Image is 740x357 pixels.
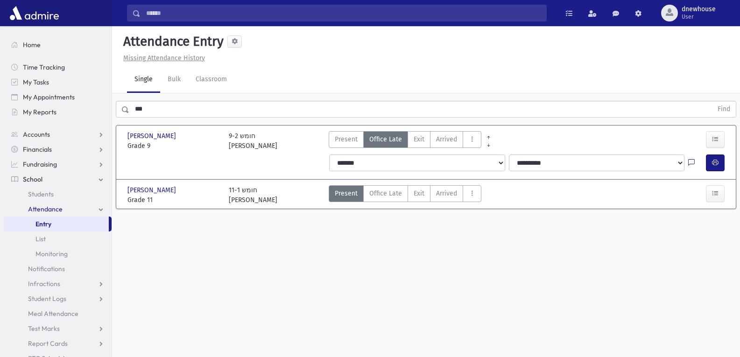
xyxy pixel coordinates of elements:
[4,217,109,231] a: Entry
[23,175,42,183] span: School
[4,276,112,291] a: Infractions
[28,324,60,333] span: Test Marks
[4,60,112,75] a: Time Tracking
[4,105,112,119] a: My Reports
[35,220,51,228] span: Entry
[23,78,49,86] span: My Tasks
[127,131,178,141] span: [PERSON_NAME]
[369,189,402,198] span: Office Late
[141,5,546,21] input: Search
[4,37,112,52] a: Home
[414,134,424,144] span: Exit
[436,134,457,144] span: Arrived
[329,131,481,151] div: AttTypes
[23,160,57,168] span: Fundraising
[682,6,716,13] span: dnewhouse
[229,131,277,151] div: 9-2 חומש [PERSON_NAME]
[28,309,78,318] span: Meal Attendance
[160,67,188,93] a: Bulk
[7,4,61,22] img: AdmirePro
[127,195,219,205] span: Grade 11
[28,205,63,213] span: Attendance
[28,339,68,348] span: Report Cards
[4,127,112,142] a: Accounts
[4,202,112,217] a: Attendance
[35,250,68,258] span: Monitoring
[23,93,75,101] span: My Appointments
[329,185,481,205] div: AttTypes
[28,265,65,273] span: Notifications
[682,13,716,21] span: User
[4,157,112,172] a: Fundraising
[4,142,112,157] a: Financials
[127,141,219,151] span: Grade 9
[28,294,66,303] span: Student Logs
[229,185,277,205] div: 11-1 חומש [PERSON_NAME]
[127,67,160,93] a: Single
[23,63,65,71] span: Time Tracking
[188,67,234,93] a: Classroom
[4,321,112,336] a: Test Marks
[4,336,112,351] a: Report Cards
[335,134,358,144] span: Present
[23,145,52,154] span: Financials
[4,306,112,321] a: Meal Attendance
[4,261,112,276] a: Notifications
[4,231,112,246] a: List
[120,54,205,62] a: Missing Attendance History
[28,190,54,198] span: Students
[23,108,56,116] span: My Reports
[4,187,112,202] a: Students
[712,101,736,117] button: Find
[4,75,112,90] a: My Tasks
[436,189,457,198] span: Arrived
[4,246,112,261] a: Monitoring
[35,235,46,243] span: List
[369,134,402,144] span: Office Late
[28,280,60,288] span: Infractions
[414,189,424,198] span: Exit
[4,291,112,306] a: Student Logs
[123,54,205,62] u: Missing Attendance History
[4,90,112,105] a: My Appointments
[4,172,112,187] a: School
[335,189,358,198] span: Present
[120,34,224,49] h5: Attendance Entry
[23,130,50,139] span: Accounts
[127,185,178,195] span: [PERSON_NAME]
[23,41,41,49] span: Home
